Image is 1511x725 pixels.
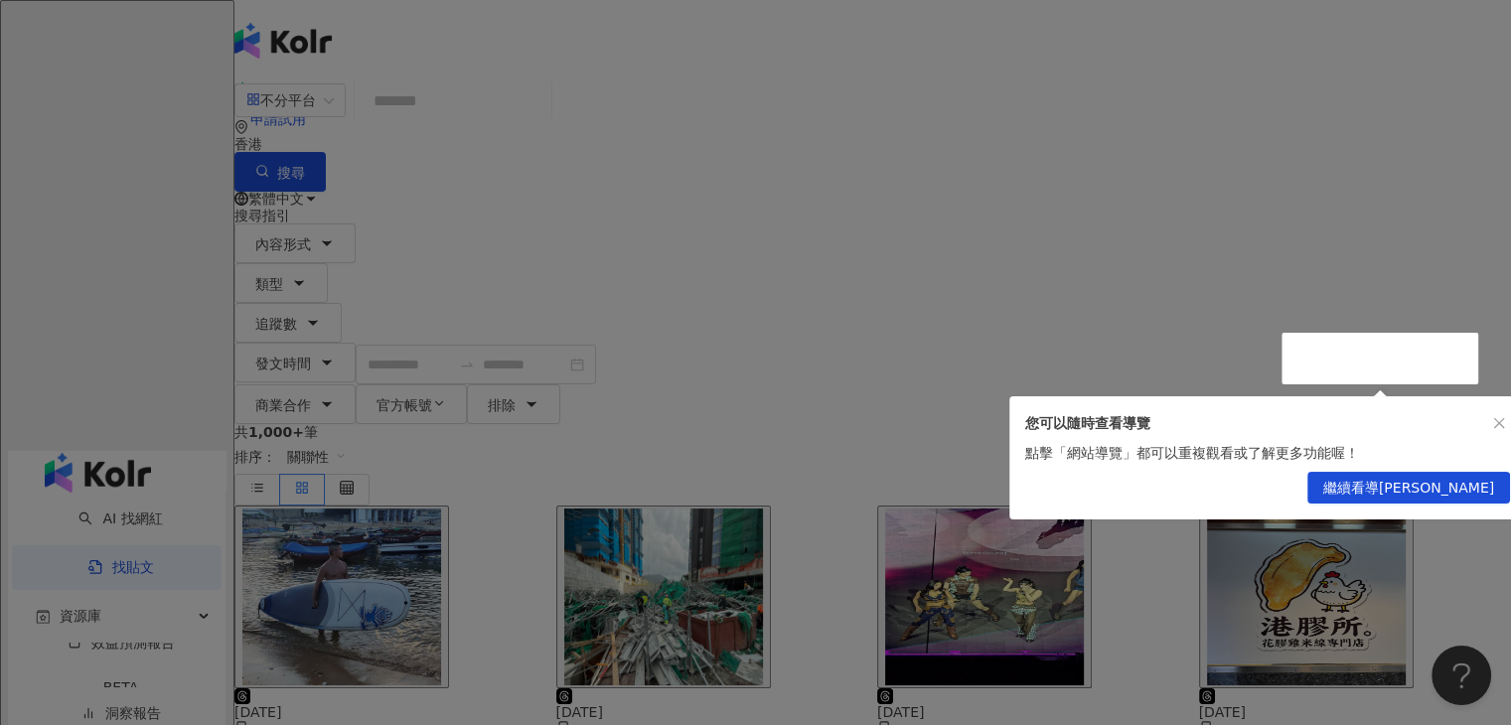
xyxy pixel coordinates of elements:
button: close [1488,412,1510,434]
button: 繼續看導[PERSON_NAME] [1307,472,1510,504]
div: 您可以隨時查看導覽 [1025,412,1510,434]
span: close [1492,416,1506,430]
span: 繼續看導[PERSON_NAME] [1323,473,1494,505]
